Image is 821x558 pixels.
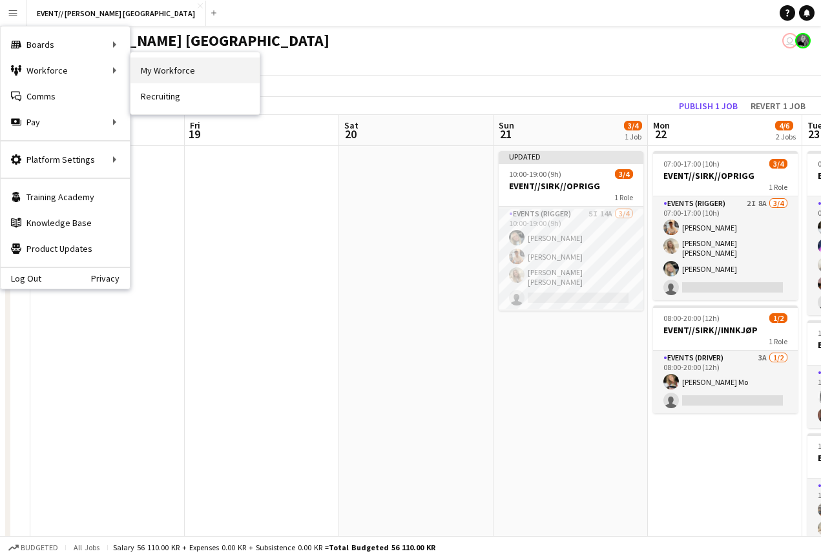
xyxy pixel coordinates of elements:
[663,313,720,323] span: 08:00-20:00 (12h)
[26,1,206,26] button: EVENT// [PERSON_NAME] [GEOGRAPHIC_DATA]
[499,151,643,311] app-job-card: Updated10:00-19:00 (9h)3/4EVENT//SIRK//OPRIGG1 RoleEvents (Rigger)5I14A3/410:00-19:00 (9h)[PERSON...
[769,313,787,323] span: 1/2
[1,57,130,83] div: Workforce
[1,109,130,135] div: Pay
[653,196,798,300] app-card-role: Events (Rigger)2I8A3/407:00-17:00 (10h)[PERSON_NAME][PERSON_NAME] [PERSON_NAME][PERSON_NAME]
[1,273,41,284] a: Log Out
[651,127,670,141] span: 22
[71,542,102,552] span: All jobs
[653,151,798,300] app-job-card: 07:00-17:00 (10h)3/4EVENT//SIRK//OPRIGG1 RoleEvents (Rigger)2I8A3/407:00-17:00 (10h)[PERSON_NAME]...
[614,192,633,202] span: 1 Role
[795,33,811,48] app-user-avatar: Anette Riseo Andersen
[615,169,633,179] span: 3/4
[653,170,798,181] h3: EVENT//SIRK//OPRIGG
[625,132,641,141] div: 1 Job
[91,273,130,284] a: Privacy
[497,127,514,141] span: 21
[1,83,130,109] a: Comms
[653,351,798,413] app-card-role: Events (Driver)3A1/208:00-20:00 (12h)[PERSON_NAME] Mo
[6,541,60,555] button: Budgeted
[1,184,130,210] a: Training Academy
[499,180,643,192] h3: EVENT//SIRK//OPRIGG
[653,305,798,413] app-job-card: 08:00-20:00 (12h)1/2EVENT//SIRK//INNKJØP1 RoleEvents (Driver)3A1/208:00-20:00 (12h)[PERSON_NAME] Mo
[674,98,743,114] button: Publish 1 job
[190,119,200,131] span: Fri
[653,324,798,336] h3: EVENT//SIRK//INNKJØP
[342,127,359,141] span: 20
[1,210,130,236] a: Knowledge Base
[769,336,787,346] span: 1 Role
[21,543,58,552] span: Budgeted
[624,121,642,130] span: 3/4
[113,542,435,552] div: Salary 56 110.00 KR + Expenses 0.00 KR + Subsistence 0.00 KR =
[1,236,130,262] a: Product Updates
[1,147,130,172] div: Platform Settings
[782,33,798,48] app-user-avatar: Ylva Barane
[344,119,359,131] span: Sat
[499,119,514,131] span: Sun
[745,98,811,114] button: Revert 1 job
[775,121,793,130] span: 4/6
[329,542,435,552] span: Total Budgeted 56 110.00 KR
[10,31,329,50] h1: EVENT// [PERSON_NAME] [GEOGRAPHIC_DATA]
[499,151,643,161] div: Updated
[769,182,787,192] span: 1 Role
[776,132,796,141] div: 2 Jobs
[509,169,561,179] span: 10:00-19:00 (9h)
[130,83,260,109] a: Recruiting
[188,127,200,141] span: 19
[499,207,643,311] app-card-role: Events (Rigger)5I14A3/410:00-19:00 (9h)[PERSON_NAME][PERSON_NAME][PERSON_NAME] [PERSON_NAME]
[653,119,670,131] span: Mon
[1,32,130,57] div: Boards
[663,159,720,169] span: 07:00-17:00 (10h)
[769,159,787,169] span: 3/4
[130,57,260,83] a: My Workforce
